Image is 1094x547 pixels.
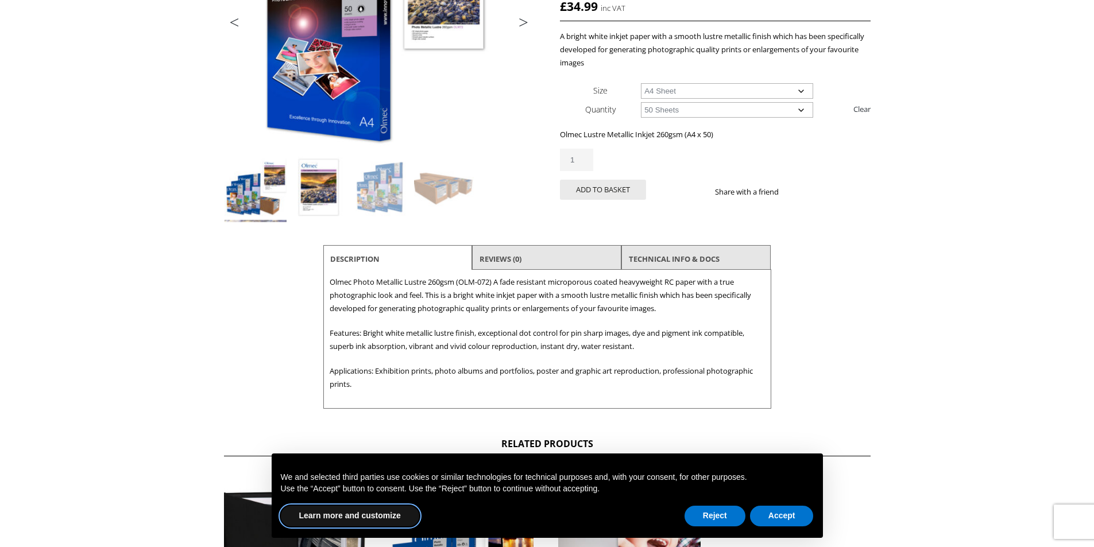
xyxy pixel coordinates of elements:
button: Reject [685,506,745,526]
h2: Related products [224,437,871,456]
a: Clear options [853,100,871,118]
a: TECHNICAL INFO & DOCS [629,249,720,269]
img: twitter sharing button [806,187,815,196]
button: Add to basket [560,180,646,200]
img: facebook sharing button [793,187,802,196]
input: Product quantity [560,149,593,171]
p: Features: Bright white metallic lustre finish, exceptional dot control for pin sharp images, dye ... [330,327,765,353]
p: Share with a friend [715,185,793,199]
label: Size [593,85,608,96]
p: Olmec Lustre Metallic Inkjet 260gsm (A4 x 50) [560,128,870,141]
img: Olmec Lustre Metallic Inkjet Photo Paper 260gsm (OLM-072) - Image 5 [225,220,287,282]
p: We and selected third parties use cookies or similar technologies for technical purposes and, wit... [281,472,814,483]
button: Learn more and customize [281,506,419,526]
p: A bright white inkjet paper with a smooth lustre metallic finish which has been specifically deve... [560,30,870,69]
button: Accept [750,506,814,526]
img: Olmec Lustre Metallic Inkjet Photo Paper 260gsm (OLM-072) [225,157,287,219]
p: Use the “Accept” button to consent. Use the “Reject” button to continue without accepting. [281,483,814,495]
a: Description [330,249,380,269]
img: Olmec Lustre Metallic Inkjet Photo Paper 260gsm (OLM-072) - Image 3 [351,157,413,219]
a: Reviews (0) [480,249,521,269]
p: Olmec Photo Metallic Lustre 260gsm (OLM-072) A fade resistant microporous coated heavyweight RC p... [330,276,765,315]
p: Applications: Exhibition prints, photo albums and portfolios, poster and graphic art reproduction... [330,364,765,391]
img: Olmec Lustre Metallic Inkjet Photo Paper 260gsm (OLM-072) - Image 2 [288,157,350,219]
label: Quantity [585,104,616,115]
img: Olmec Lustre Metallic Inkjet Photo Paper 260gsm (OLM-072) - Image 4 [414,157,476,219]
img: email sharing button [820,187,829,196]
